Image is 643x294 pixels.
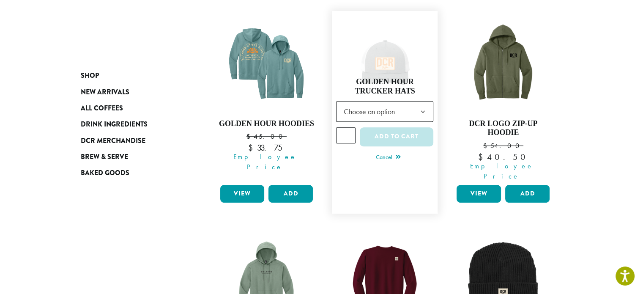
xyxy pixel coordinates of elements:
[81,165,182,181] a: Baked Goods
[451,161,552,181] span: Employee Price
[81,103,123,114] span: All Coffees
[81,152,128,162] span: Brew & Serve
[81,68,182,84] a: Shop
[81,71,99,81] span: Shop
[454,119,552,137] h4: DCR Logo Zip-Up Hoodie
[220,185,265,203] a: View
[360,127,433,146] button: Add to cart
[81,133,182,149] a: DCR Merchandise
[81,87,129,98] span: New Arrivals
[81,100,182,116] a: All Coffees
[336,101,433,122] span: Choose an option
[340,103,403,120] span: Choose an option
[246,132,254,141] span: $
[478,151,528,162] bdi: 40.50
[246,132,287,141] bdi: 45.00
[81,168,129,179] span: Baked Goods
[483,141,490,150] span: $
[81,119,148,130] span: Drink Ingredients
[81,116,182,132] a: Drink Ingredients
[215,152,315,172] span: Employee Price
[457,185,501,203] a: View
[218,15,315,181] a: Golden Hour Hoodies $45.00 Employee Price
[336,78,433,96] h4: Golden Hour Trucker Hats
[483,141,523,150] bdi: 54.00
[505,185,550,203] button: Add
[454,15,552,181] a: DCR Logo Zip-Up Hoodie $54.00 Employee Price
[336,127,356,143] input: Product quantity
[268,185,313,203] button: Add
[248,142,257,153] span: $
[81,149,182,165] a: Brew & Serve
[248,142,285,153] bdi: 33.75
[454,15,552,113] img: DCR-Dillanos-Zip-Up-Hoodie-Military-Green.png
[218,15,315,113] img: DCR-SS-Golden-Hour-Hoodie-Eucalyptus-Blue-1200x1200-Web-e1744312709309.png
[218,119,315,129] h4: Golden Hour Hoodies
[81,136,145,146] span: DCR Merchandise
[478,151,487,162] span: $
[81,84,182,100] a: New Arrivals
[376,152,401,164] a: Cancel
